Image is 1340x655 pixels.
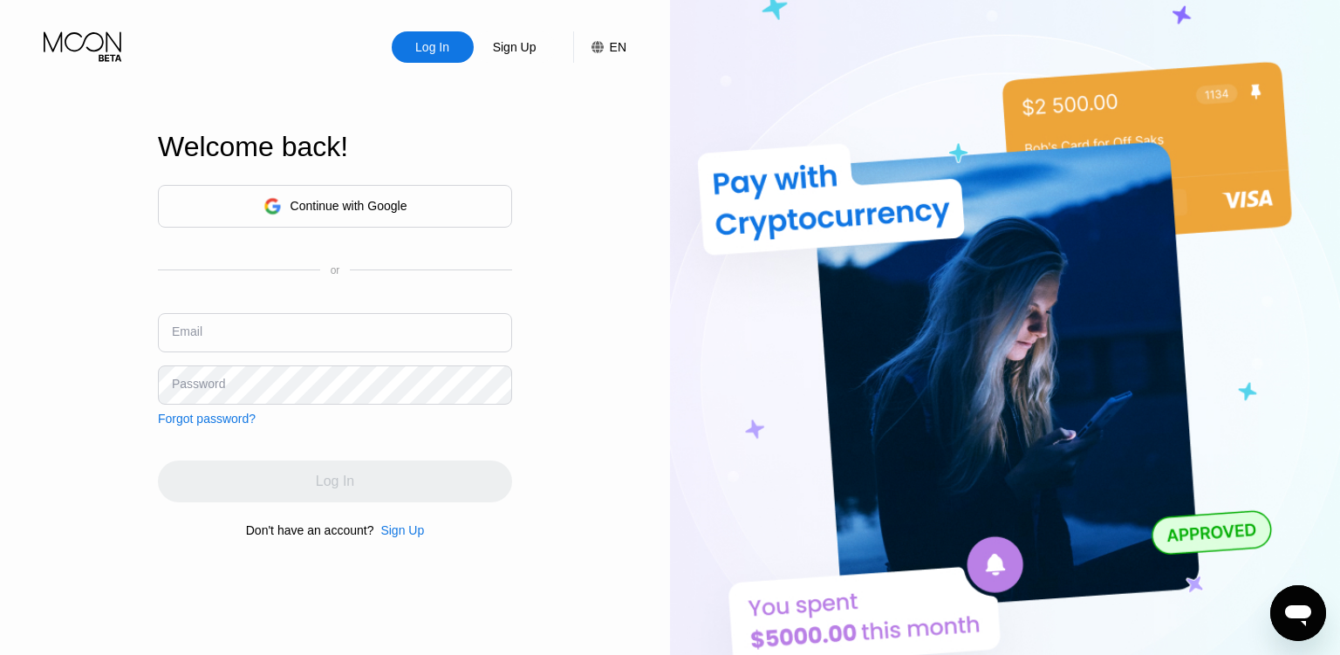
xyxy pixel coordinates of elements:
[610,40,626,54] div: EN
[331,264,340,276] div: or
[392,31,474,63] div: Log In
[172,324,202,338] div: Email
[1270,585,1326,641] iframe: Button to launch messaging window
[474,31,556,63] div: Sign Up
[380,523,424,537] div: Sign Up
[291,199,407,213] div: Continue with Google
[158,412,256,426] div: Forgot password?
[158,131,512,163] div: Welcome back!
[491,38,538,56] div: Sign Up
[373,523,424,537] div: Sign Up
[158,185,512,228] div: Continue with Google
[573,31,626,63] div: EN
[172,377,225,391] div: Password
[246,523,374,537] div: Don't have an account?
[414,38,451,56] div: Log In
